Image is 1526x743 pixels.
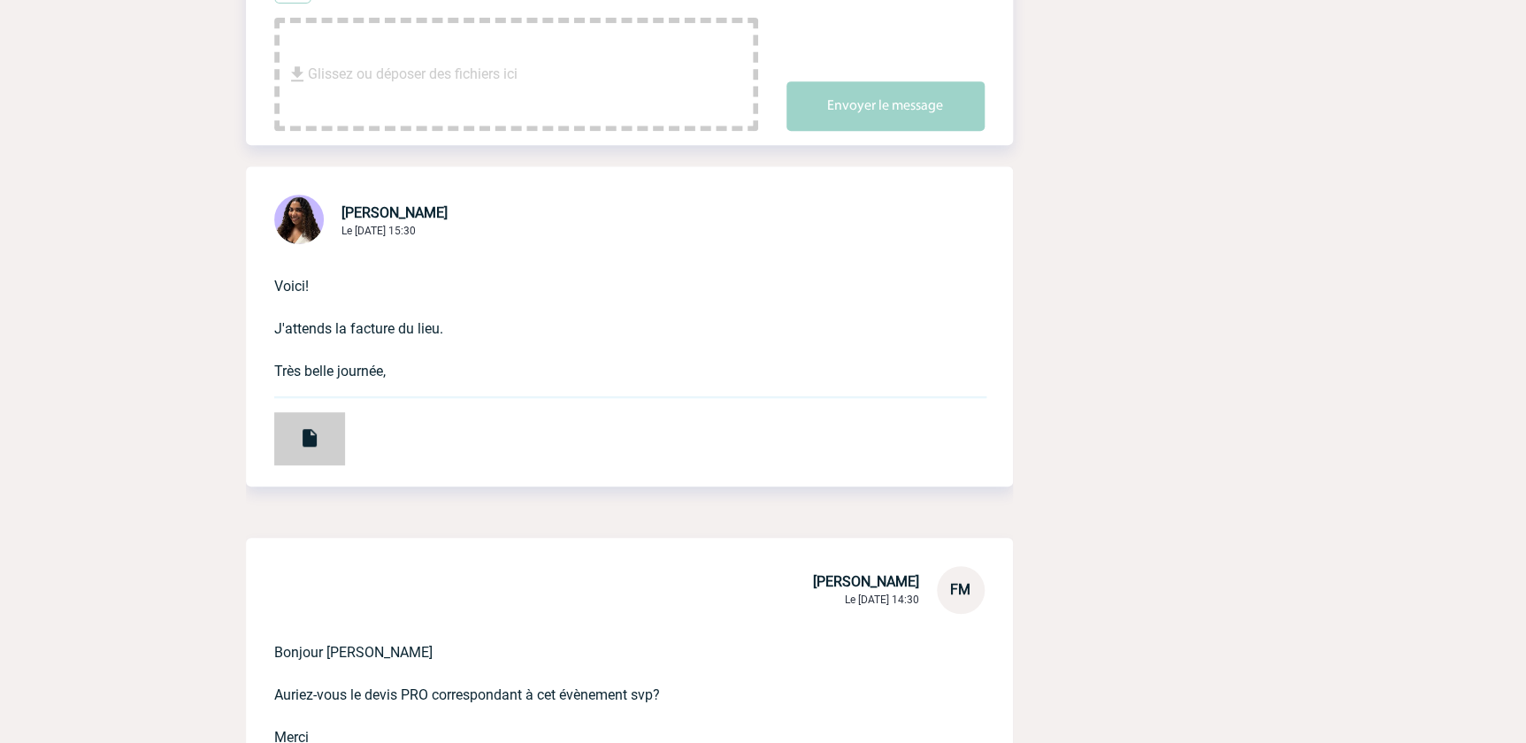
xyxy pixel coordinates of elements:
img: 131234-0.jpg [274,195,324,244]
a: Devis PRO447266 ABEILLE IARD & SANTE.pdf [246,422,345,439]
span: Le [DATE] 14:30 [845,594,919,606]
span: Le [DATE] 15:30 [341,225,416,237]
img: file_download.svg [287,64,308,85]
span: FM [950,581,970,598]
span: [PERSON_NAME] [813,573,919,590]
button: Envoyer le message [786,81,985,131]
span: Glissez ou déposer des fichiers ici [308,30,518,119]
span: [PERSON_NAME] [341,204,448,221]
p: Voici! J'attends la facture du lieu. Très belle journée, [274,248,935,382]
